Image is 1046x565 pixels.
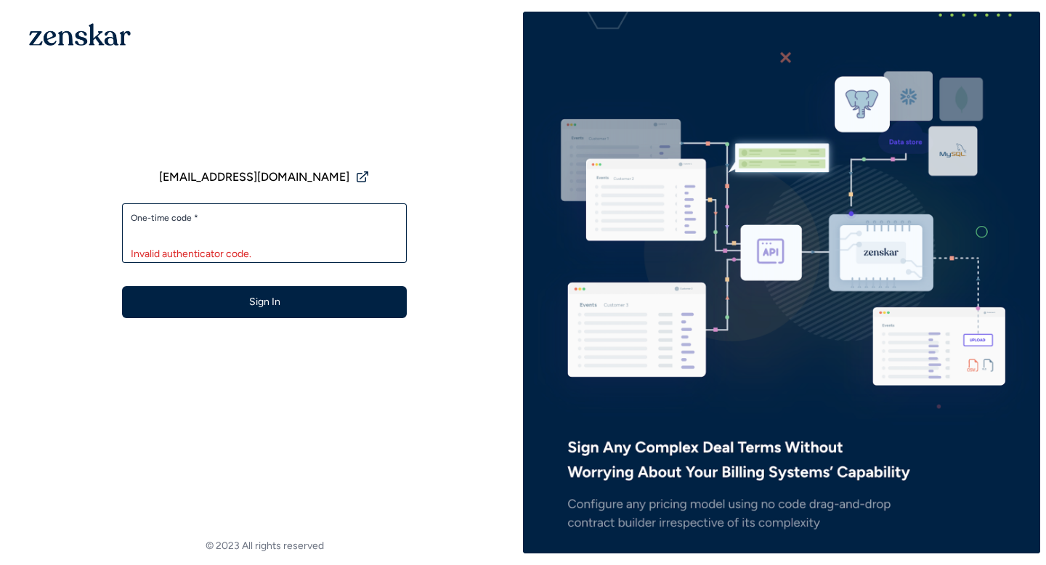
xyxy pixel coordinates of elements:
div: Invalid authenticator code. [131,247,398,261]
button: Sign In [122,286,407,318]
label: One-time code * [131,212,398,224]
footer: © 2023 All rights reserved [6,539,523,553]
img: 1OGAJ2xQqyY4LXKgY66KYq0eOWRCkrZdAb3gUhuVAqdWPZE9SRJmCz+oDMSn4zDLXe31Ii730ItAGKgCKgCCgCikA4Av8PJUP... [29,23,131,46]
span: [EMAIL_ADDRESS][DOMAIN_NAME] [159,168,349,186]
